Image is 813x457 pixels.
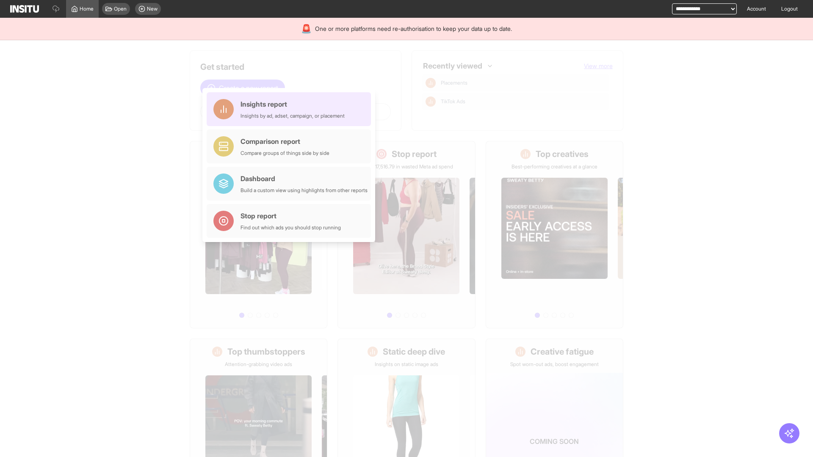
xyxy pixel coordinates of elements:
[241,113,345,119] div: Insights by ad, adset, campaign, or placement
[315,25,512,33] span: One or more platforms need re-authorisation to keep your data up to date.
[241,99,345,109] div: Insights report
[80,6,94,12] span: Home
[241,173,368,184] div: Dashboard
[301,23,312,35] div: 🚨
[114,6,127,12] span: Open
[241,211,341,221] div: Stop report
[241,187,368,194] div: Build a custom view using highlights from other reports
[147,6,158,12] span: New
[241,224,341,231] div: Find out which ads you should stop running
[241,136,329,146] div: Comparison report
[241,150,329,157] div: Compare groups of things side by side
[10,5,39,13] img: Logo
